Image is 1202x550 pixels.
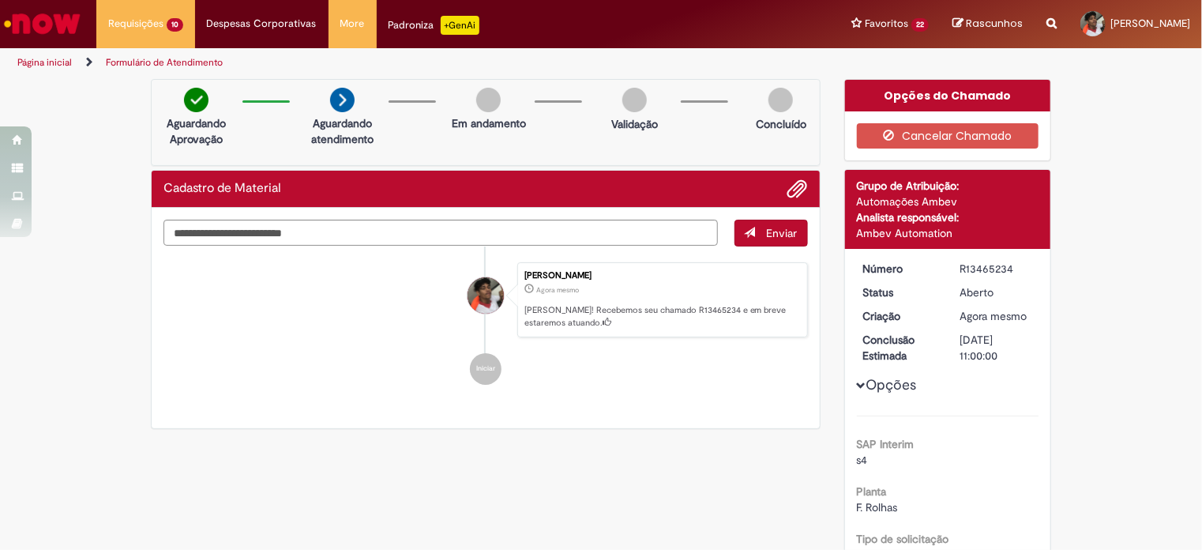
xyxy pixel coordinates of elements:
[865,16,908,32] span: Favoritos
[536,285,579,295] span: Agora mesmo
[851,261,948,277] dt: Número
[787,179,808,199] button: Adicionar anexos
[911,18,929,32] span: 22
[340,16,365,32] span: More
[734,220,808,247] button: Enviar
[207,16,317,32] span: Despesas Corporativas
[756,116,806,132] p: Concluído
[611,116,658,132] p: Validação
[536,285,579,295] time: 30/08/2025 16:55:48
[158,115,235,147] p: Aguardando Aprovação
[304,115,381,147] p: Aguardando atendimento
[468,277,504,314] div: ISRAEL TAITE
[851,332,948,364] dt: Conclusão Estimada
[845,80,1051,111] div: Opções do Chamado
[960,332,1033,364] div: [DATE] 11:00:00
[389,16,479,35] div: Padroniza
[622,88,647,112] img: img-circle-grey.png
[163,182,281,196] h2: Cadastro de Material Histórico de tíquete
[108,16,163,32] span: Requisições
[767,226,798,240] span: Enviar
[960,308,1033,324] div: 30/08/2025 16:55:48
[441,16,479,35] p: +GenAi
[952,17,1023,32] a: Rascunhos
[330,88,355,112] img: arrow-next.png
[524,304,799,329] p: [PERSON_NAME]! Recebemos seu chamado R13465234 e em breve estaremos atuando.
[163,220,718,247] textarea: Digite sua mensagem aqui...
[1110,17,1190,30] span: [PERSON_NAME]
[857,209,1039,225] div: Analista responsável:
[184,88,208,112] img: check-circle-green.png
[960,309,1027,323] time: 30/08/2025 16:55:48
[851,284,948,300] dt: Status
[857,178,1039,194] div: Grupo de Atribuição:
[857,437,915,451] b: SAP Interim
[163,262,808,338] li: ISRAEL TAITE
[167,18,183,32] span: 10
[857,484,887,499] b: Planta
[851,308,948,324] dt: Criação
[857,453,868,467] span: s4
[524,271,799,281] div: [PERSON_NAME]
[960,309,1027,323] span: Agora mesmo
[163,247,808,401] ul: Histórico de tíquete
[106,56,223,69] a: Formulário de Atendimento
[768,88,793,112] img: img-circle-grey.png
[857,123,1039,149] button: Cancelar Chamado
[476,88,501,112] img: img-circle-grey.png
[857,532,949,546] b: Tipo de solicitação
[12,48,790,77] ul: Trilhas de página
[857,194,1039,209] div: Automações Ambev
[960,261,1033,277] div: R13465234
[2,8,83,40] img: ServiceNow
[17,56,72,69] a: Página inicial
[452,115,526,131] p: Em andamento
[857,225,1039,241] div: Ambev Automation
[857,500,898,514] span: F. Rolhas
[960,284,1033,300] div: Aberto
[966,16,1023,31] span: Rascunhos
